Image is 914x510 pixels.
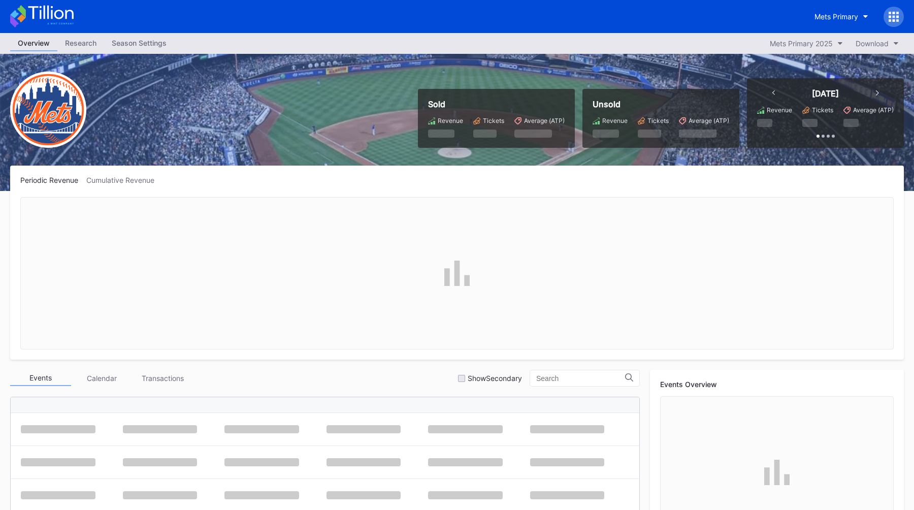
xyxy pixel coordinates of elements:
div: Sold [428,99,565,109]
div: Periodic Revenue [20,176,86,184]
div: [DATE] [812,88,839,99]
div: Tickets [647,117,669,124]
img: New-York-Mets-Transparent.png [10,72,86,148]
button: Download [851,37,904,50]
div: Show Secondary [468,374,522,382]
div: Research [57,36,104,50]
button: Mets Primary [807,7,876,26]
input: Search [536,374,625,382]
div: Average (ATP) [524,117,565,124]
div: Events Overview [660,380,894,389]
div: Download [856,39,889,48]
div: Cumulative Revenue [86,176,162,184]
div: Mets Primary [814,12,858,21]
a: Overview [10,36,57,51]
div: Transactions [132,370,193,386]
div: Calendar [71,370,132,386]
div: Mets Primary 2025 [770,39,833,48]
div: Tickets [483,117,504,124]
div: Average (ATP) [853,106,894,114]
a: Research [57,36,104,51]
div: Events [10,370,71,386]
div: Tickets [812,106,833,114]
div: Revenue [767,106,792,114]
a: Season Settings [104,36,174,51]
div: Season Settings [104,36,174,50]
div: Revenue [602,117,628,124]
div: Average (ATP) [689,117,729,124]
div: Revenue [438,117,463,124]
button: Mets Primary 2025 [765,37,848,50]
div: Unsold [593,99,729,109]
